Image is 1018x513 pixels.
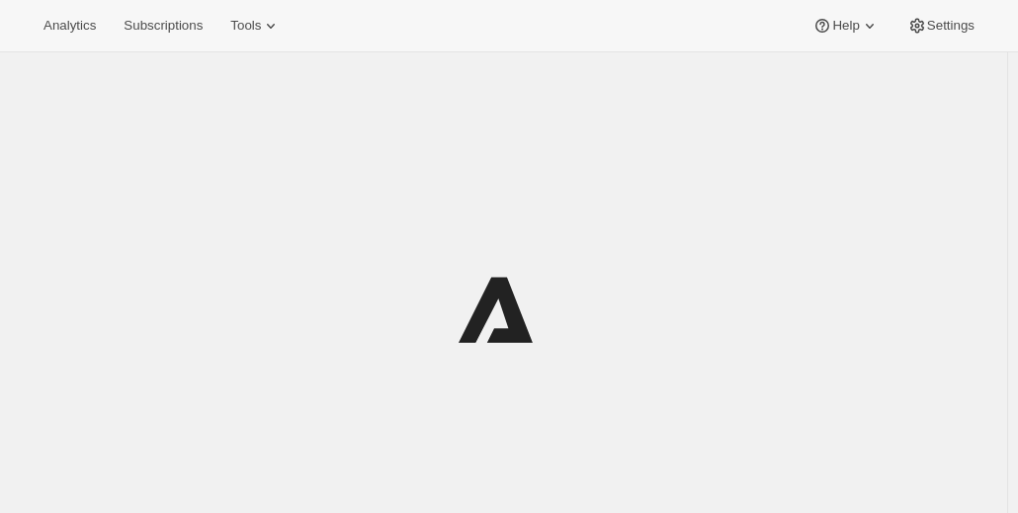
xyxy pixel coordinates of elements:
span: Analytics [43,18,96,34]
span: Help [832,18,859,34]
span: Tools [230,18,261,34]
button: Tools [218,12,293,40]
span: Settings [927,18,975,34]
button: Subscriptions [112,12,214,40]
span: Subscriptions [124,18,203,34]
button: Analytics [32,12,108,40]
button: Settings [895,12,986,40]
button: Help [801,12,891,40]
